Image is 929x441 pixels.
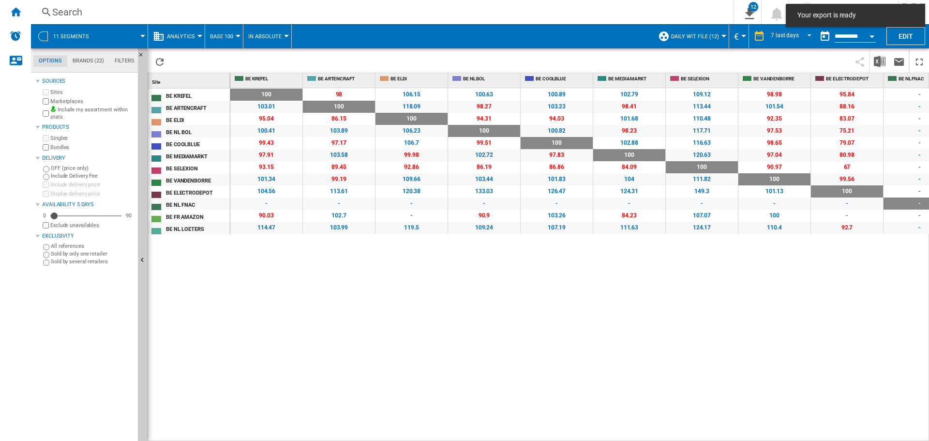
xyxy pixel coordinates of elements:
[910,50,929,73] button: Maximize
[43,222,49,228] input: Display delivery price
[230,149,302,161] span: 97.91
[666,198,738,210] span: -
[150,73,230,88] div: Sort None
[874,56,885,67] img: excel-24x24.png
[51,258,134,265] label: Sold by several retailers
[608,76,663,79] span: BE MEDIAMARKT
[448,222,520,234] span: 109.24
[813,73,883,85] div: BE ELECTRODEPOT
[210,24,238,48] button: Base 100
[166,151,229,161] div: BE MEDIAMARKT
[811,137,883,149] span: 79.07
[740,73,810,85] div: BE VANDENBORRE
[448,198,520,210] span: -
[593,137,665,149] span: 102.88
[303,161,375,173] span: 89.45
[52,5,708,19] div: Search
[889,50,909,73] button: Send this report by email
[230,137,302,149] span: 99.43
[166,211,229,221] div: BE FR AMAZON
[50,181,134,188] label: Include delivery price
[375,173,448,185] span: 109.66
[593,173,665,185] span: 104
[50,135,134,142] label: Singles
[521,149,593,161] span: 97.83
[811,185,883,198] span: 100
[375,210,448,222] span: -
[738,137,810,149] span: 98.65
[67,55,109,67] md-tab-item: Brands (22)
[10,30,21,42] img: alerts-logo.svg
[167,33,195,40] span: Analytics
[166,199,229,209] div: BE NL FNAC
[303,149,375,161] span: 103.58
[521,185,593,198] span: 126.47
[50,98,134,105] label: Marketplaces
[593,113,665,125] span: 101.68
[448,173,520,185] span: 103.44
[50,190,134,198] label: Display delivery price
[43,244,49,250] input: All references
[811,210,883,222] span: -
[303,101,375,113] span: 100
[230,173,302,185] span: 101.34
[50,106,134,121] label: Include my assortment within stats
[50,106,56,112] img: mysite-bg-18x18.png
[770,29,815,45] md-select: REPORTS.WIZARD.STEPS.REPORT.STEPS.REPORT_OPTIONS.PERIOD: 7 last days
[42,232,134,240] div: Exclusivity
[232,73,302,85] div: BE KREFEL
[53,33,89,40] span: 11 segments
[375,89,448,101] span: 106.15
[593,149,665,161] span: 100
[51,165,134,172] label: OFF (price only)
[230,210,302,222] span: 90.03
[42,123,134,131] div: Products
[738,185,810,198] span: 101.13
[51,243,134,250] label: All references
[593,101,665,113] span: 98.41
[248,33,282,40] span: In Absolute
[150,50,169,73] button: Reload
[671,24,724,48] button: Daily WIT file (12)
[109,55,140,67] md-tab-item: Filters
[886,27,925,45] button: Edit
[521,198,593,210] span: -
[41,212,48,219] div: 0
[738,198,810,210] span: -
[36,24,143,48] div: 11 segments
[448,113,520,125] span: 94.31
[43,182,49,188] input: Include delivery price
[230,161,302,173] span: 93.15
[43,144,49,151] input: Bundles
[375,113,448,125] span: 100
[666,125,738,137] span: 117.71
[303,113,375,125] span: 86.15
[448,210,520,222] span: 90.9
[43,174,49,180] input: Include Delivery Fee
[50,144,134,151] label: Bundles
[738,89,810,101] span: 98.98
[303,185,375,198] span: 113.61
[734,24,744,48] button: €
[811,222,883,234] span: 92.7
[448,89,520,101] span: 100.63
[811,113,883,125] span: 83.07
[43,252,49,258] input: Sold by only one retailer
[43,135,49,141] input: Singles
[53,24,99,48] button: 11 segments
[811,101,883,113] span: 88.16
[738,113,810,125] span: 92.35
[658,24,724,48] div: Daily WIT file (12)
[666,173,738,185] span: 111.82
[738,149,810,161] span: 97.04
[826,76,881,79] span: BE ELECTRODEPOT
[375,137,448,149] span: 106.7
[753,76,809,79] span: BE VANDENBORRE
[166,114,229,124] div: BE ELDI
[375,101,448,113] span: 118.09
[230,89,302,101] span: 100
[375,198,448,210] span: -
[375,149,448,161] span: 99.98
[671,33,719,40] span: Daily WIT file (12)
